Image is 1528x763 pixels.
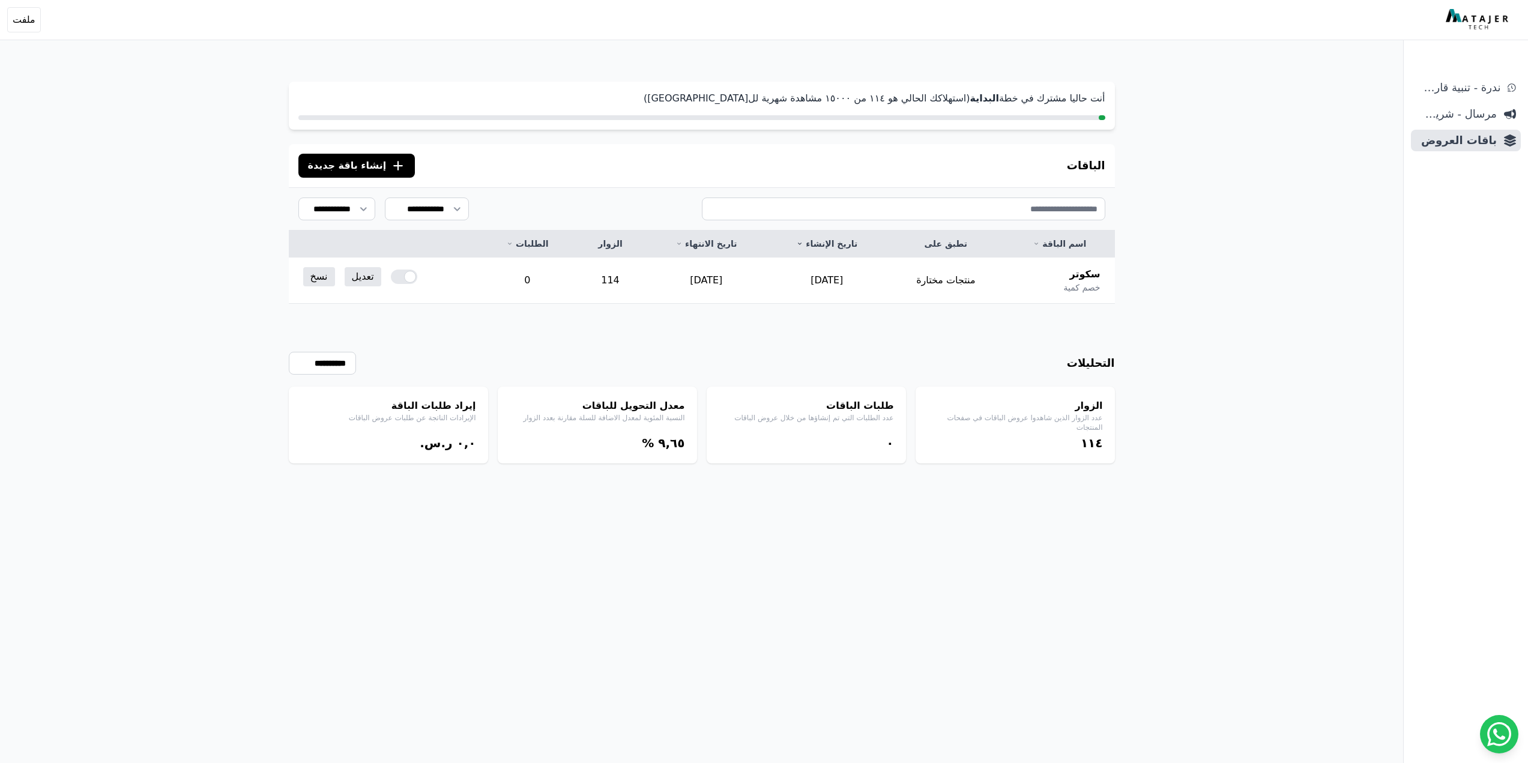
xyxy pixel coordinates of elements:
[1416,132,1497,149] span: باقات العروض
[660,238,752,250] a: تاريخ الانتهاء
[308,158,387,173] span: إنشاء باقة جديدة
[658,436,684,450] bdi: ٩,٦٥
[420,436,452,450] span: ر.س.
[1063,282,1100,294] span: خصم كمية
[719,413,894,423] p: عدد الطلبات التي تم إنشاؤها من خلال عروض الباقات
[298,154,415,178] button: إنشاء باقة جديدة
[510,399,685,413] h4: معدل التحويل للباقات
[887,258,1005,304] td: منتجات مختارة
[970,92,998,104] strong: البداية
[781,238,873,250] a: تاريخ الإنشاء
[719,435,894,451] div: ۰
[646,258,767,304] td: [DATE]
[1019,238,1100,250] a: اسم الباقة
[575,258,645,304] td: 114
[642,436,654,450] span: %
[510,413,685,423] p: النسبة المئوية لمعدل الاضافة للسلة مقارنة بعدد الزوار
[480,258,575,304] td: 0
[928,413,1103,432] p: عدد الزوار الذين شاهدوا عروض الباقات في صفحات المنتجات
[7,7,41,32] button: ملفت
[767,258,887,304] td: [DATE]
[1416,79,1500,96] span: ندرة - تنبية قارب علي النفاذ
[928,435,1103,451] div: ١١٤
[494,238,560,250] a: الطلبات
[719,399,894,413] h4: طلبات الباقات
[301,413,476,423] p: الإيرادات الناتجة عن طلبات عروض الباقات
[928,399,1103,413] h4: الزوار
[1067,355,1115,372] h3: التحليلات
[1067,157,1105,174] h3: الباقات
[303,267,335,286] a: نسخ
[13,13,35,27] span: ملفت
[1416,106,1497,122] span: مرسال - شريط دعاية
[575,231,645,258] th: الزوار
[345,267,381,286] a: تعديل
[1069,267,1100,282] span: سكوتر
[1446,9,1511,31] img: MatajerTech Logo
[456,436,476,450] bdi: ۰,۰
[298,91,1105,106] p: أنت حاليا مشترك في خطة (استهلاكك الحالي هو ١١٤ من ١٥۰۰۰ مشاهدة شهرية لل[GEOGRAPHIC_DATA])
[301,399,476,413] h4: إيراد طلبات الباقة
[887,231,1005,258] th: تطبق على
